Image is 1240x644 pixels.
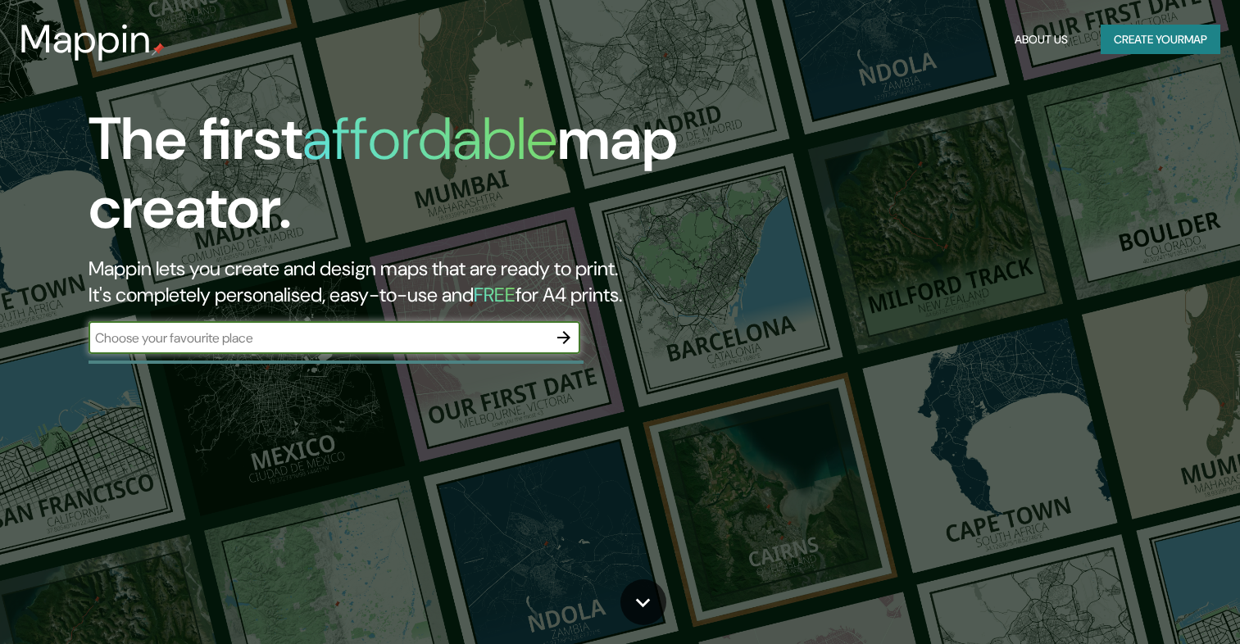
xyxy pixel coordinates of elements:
input: Choose your favourite place [89,329,547,347]
button: About Us [1008,25,1074,55]
h2: Mappin lets you create and design maps that are ready to print. It's completely personalised, eas... [89,256,709,308]
img: mappin-pin [152,43,165,56]
button: Create yourmap [1101,25,1220,55]
h1: affordable [302,101,557,177]
h3: Mappin [20,16,152,62]
h1: The first map creator. [89,105,709,256]
h5: FREE [474,282,516,307]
